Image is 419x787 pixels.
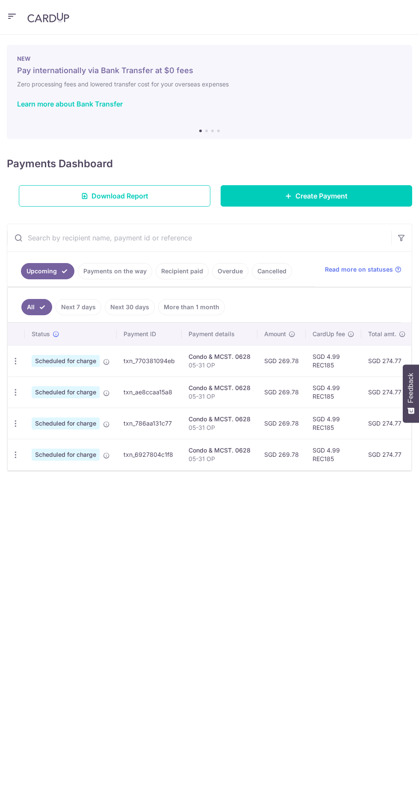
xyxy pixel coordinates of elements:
th: Payment details [182,323,257,345]
td: txn_786aa131c77 [117,408,182,439]
input: Search by recipient name, payment id or reference [7,224,391,251]
span: Amount [264,330,286,338]
td: SGD 269.78 [257,408,306,439]
span: Feedback [407,373,415,403]
span: Download Report [91,191,148,201]
p: 05-31 OP [189,361,251,370]
button: Feedback - Show survey [403,364,419,423]
img: CardUp [27,12,69,23]
td: SGD 269.78 [257,439,306,470]
span: CardUp fee [313,330,345,338]
td: txn_6927804c1f8 [117,439,182,470]
p: 05-31 OP [189,392,251,401]
a: Next 7 days [56,299,101,315]
a: Overdue [212,263,248,279]
td: SGD 269.78 [257,345,306,376]
span: Status [32,330,50,338]
a: Payments on the way [78,263,152,279]
a: Read more on statuses [325,265,401,274]
p: NEW [17,55,402,62]
div: Condo & MCST. 0628 [189,446,251,455]
td: SGD 4.99 REC185 [306,439,361,470]
a: Cancelled [252,263,292,279]
p: 05-31 OP [189,423,251,432]
td: txn_ae8ccaa15a8 [117,376,182,408]
div: Condo & MCST. 0628 [189,415,251,423]
span: Scheduled for charge [32,417,100,429]
a: More than 1 month [158,299,225,315]
td: SGD 4.99 REC185 [306,376,361,408]
a: Learn more about Bank Transfer [17,100,123,108]
a: Download Report [19,185,210,207]
div: Condo & MCST. 0628 [189,352,251,361]
td: SGD 274.77 [361,376,413,408]
span: Create Payment [295,191,348,201]
p: 05-31 OP [189,455,251,463]
span: Scheduled for charge [32,386,100,398]
th: Payment ID [117,323,182,345]
span: Scheduled for charge [32,449,100,461]
span: Scheduled for charge [32,355,100,367]
span: Read more on statuses [325,265,393,274]
h5: Pay internationally via Bank Transfer at $0 fees [17,65,402,76]
td: SGD 274.77 [361,439,413,470]
td: SGD 4.99 REC185 [306,408,361,439]
div: Condo & MCST. 0628 [189,384,251,392]
a: Recipient paid [156,263,209,279]
h4: Payments Dashboard [7,156,113,172]
td: SGD 274.77 [361,408,413,439]
td: SGD 274.77 [361,345,413,376]
a: Create Payment [221,185,412,207]
td: txn_770381094eb [117,345,182,376]
a: All [21,299,52,315]
span: Total amt. [368,330,396,338]
h6: Zero processing fees and lowered transfer cost for your overseas expenses [17,79,402,89]
a: Next 30 days [105,299,155,315]
td: SGD 269.78 [257,376,306,408]
a: Upcoming [21,263,74,279]
td: SGD 4.99 REC185 [306,345,361,376]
